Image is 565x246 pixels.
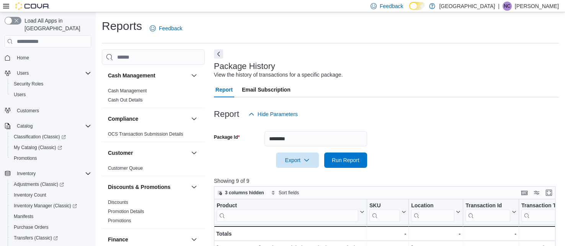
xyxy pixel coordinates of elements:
[11,143,65,152] a: My Catalog (Classic)
[14,192,46,198] span: Inventory Count
[189,148,199,157] button: Customer
[544,188,554,197] button: Enter fullscreen
[108,165,143,171] span: Customer Queue
[108,149,188,157] button: Customer
[14,53,91,62] span: Home
[11,212,91,221] span: Manifests
[14,69,32,78] button: Users
[14,235,58,241] span: Transfers (Classic)
[108,97,143,103] a: Cash Out Details
[281,153,314,168] span: Export
[14,53,32,62] a: Home
[14,106,42,115] a: Customers
[11,190,91,200] span: Inventory Count
[411,202,460,222] button: Location
[108,88,147,94] span: Cash Management
[498,2,500,11] p: |
[189,114,199,123] button: Compliance
[14,169,39,178] button: Inventory
[108,208,144,215] span: Promotion Details
[11,212,36,221] a: Manifests
[14,213,33,220] span: Manifests
[14,105,91,115] span: Customers
[17,123,33,129] span: Catalog
[465,229,516,238] div: -
[411,229,460,238] div: -
[21,17,91,32] span: Load All Apps in [GEOGRAPHIC_DATA]
[108,183,170,191] h3: Discounts & Promotions
[8,153,94,164] button: Promotions
[11,132,69,141] a: Classification (Classic)
[14,224,49,230] span: Purchase Orders
[17,108,39,114] span: Customers
[14,81,43,87] span: Security Roles
[380,2,403,10] span: Feedback
[108,131,183,137] a: OCS Transaction Submission Details
[409,2,425,10] input: Dark Mode
[520,188,529,197] button: Keyboard shortcuts
[108,88,147,93] a: Cash Management
[8,222,94,233] button: Purchase Orders
[108,183,188,191] button: Discounts & Promotions
[108,115,188,123] button: Compliance
[11,223,52,232] a: Purchase Orders
[14,203,77,209] span: Inventory Manager (Classic)
[214,188,267,197] button: 3 columns hidden
[465,202,510,210] div: Transaction Id
[14,144,62,151] span: My Catalog (Classic)
[108,72,155,79] h3: Cash Management
[217,202,358,222] div: Product
[369,202,406,222] button: SKU
[515,2,559,11] p: [PERSON_NAME]
[17,171,36,177] span: Inventory
[14,121,91,131] span: Catalog
[504,2,510,11] span: NC
[11,201,80,210] a: Inventory Manager (Classic)
[8,200,94,211] a: Inventory Manager (Classic)
[14,155,37,161] span: Promotions
[14,169,91,178] span: Inventory
[11,90,91,99] span: Users
[108,209,144,214] a: Promotion Details
[102,164,205,176] div: Customer
[11,180,67,189] a: Adjustments (Classic)
[147,21,185,36] a: Feedback
[108,236,128,243] h3: Finance
[214,49,223,59] button: Next
[108,218,131,223] a: Promotions
[532,188,541,197] button: Display options
[11,132,91,141] span: Classification (Classic)
[439,2,495,11] p: [GEOGRAPHIC_DATA]
[369,229,406,238] div: -
[217,202,364,222] button: Product
[8,190,94,200] button: Inventory Count
[411,202,454,210] div: Location
[11,154,91,163] span: Promotions
[216,229,364,238] div: Totals
[189,235,199,244] button: Finance
[108,72,188,79] button: Cash Management
[225,190,264,196] span: 3 columns hidden
[8,211,94,222] button: Manifests
[11,201,91,210] span: Inventory Manager (Classic)
[108,218,131,224] span: Promotions
[108,149,133,157] h3: Customer
[14,134,66,140] span: Classification (Classic)
[2,105,94,116] button: Customers
[11,154,40,163] a: Promotions
[102,130,205,142] div: Compliance
[8,179,94,190] a: Adjustments (Classic)
[324,153,367,168] button: Run Report
[258,110,298,118] span: Hide Parameters
[14,69,91,78] span: Users
[14,92,26,98] span: Users
[159,25,182,32] span: Feedback
[216,82,233,97] span: Report
[102,18,142,34] h1: Reports
[369,202,400,210] div: SKU
[14,121,36,131] button: Catalog
[11,233,91,243] span: Transfers (Classic)
[11,233,61,243] a: Transfers (Classic)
